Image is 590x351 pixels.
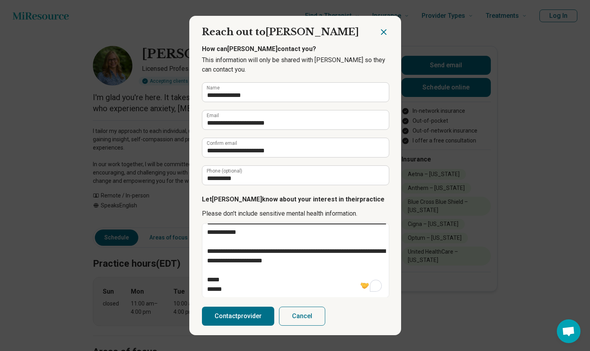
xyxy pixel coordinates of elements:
button: Cancel [279,307,325,326]
p: How can [PERSON_NAME] contact you? [202,44,388,54]
p: This information will only be shared with [PERSON_NAME] so they can contact you. [202,55,388,74]
p: Let [PERSON_NAME] know about your interest in their practice [202,195,388,204]
label: Phone (optional) [207,169,242,173]
label: Email [207,113,219,118]
label: Confirm email [207,141,237,146]
p: Please don’t include sensitive mental health information. [202,209,388,218]
button: Close dialog [379,27,388,37]
textarea: To enrich screen reader interactions, please activate Accessibility in Grammarly extension settings [202,223,389,298]
span: Reach out to [PERSON_NAME] [202,26,359,38]
button: Contactprovider [202,307,274,326]
label: Name [207,85,220,90]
